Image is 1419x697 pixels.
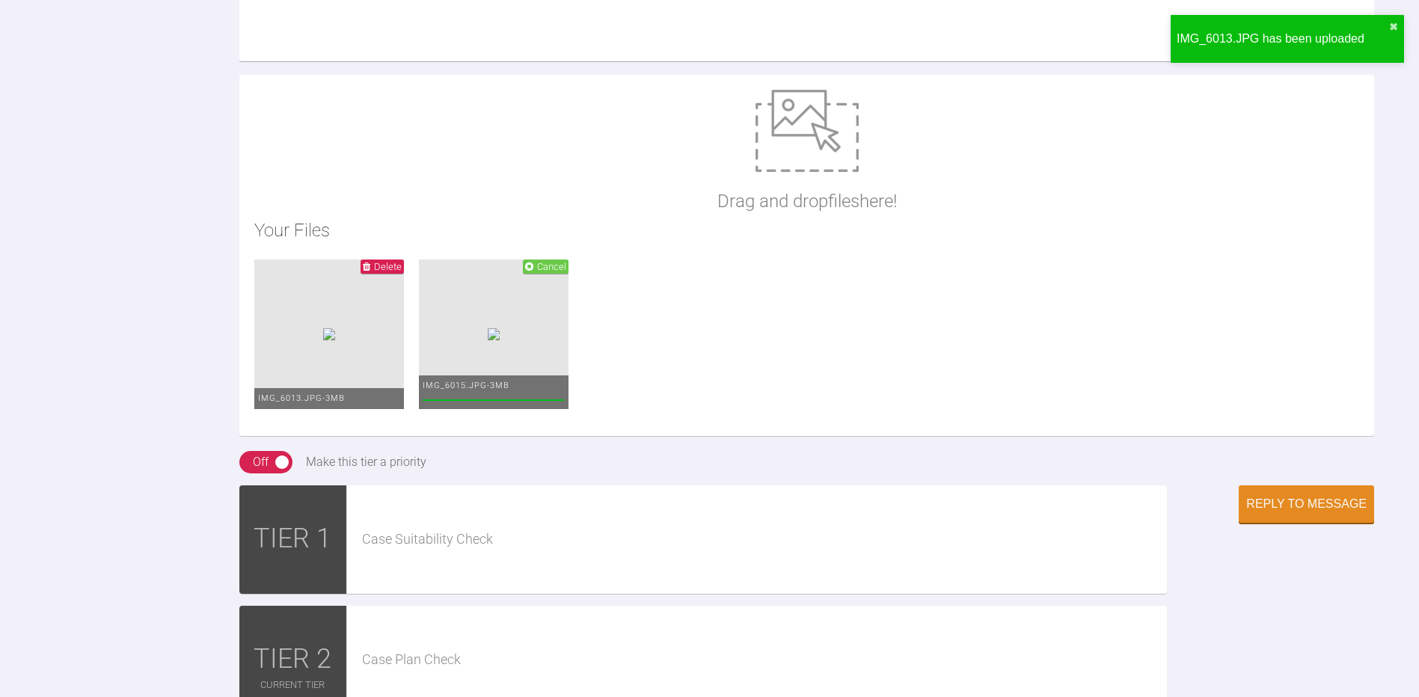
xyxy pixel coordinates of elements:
div: Reply to Message [1246,497,1367,511]
h2: Your Files [254,216,1359,245]
div: Make this tier a priority [306,452,426,472]
div: IMG_6013.JPG has been uploaded [1177,29,1389,49]
span: Cancel [537,261,566,272]
span: IMG_6013.JPG - 3MB [258,393,345,403]
button: Reply to Message [1239,485,1374,523]
span: Delete [374,261,402,272]
img: acbf4a58-bcc4-45d0-b5ce-c9285fa9ae4a [488,328,500,340]
button: close [1389,21,1398,33]
span: IMG_6015.JPG - 3MB [423,381,509,390]
div: Off [253,452,269,472]
p: Drag and drop files here! [717,187,897,215]
img: 9827f406-2847-4516-9afe-2efeade131fc [323,328,335,340]
div: Case Suitability Check [362,529,1168,550]
div: Case Plan Check [362,649,1168,671]
span: TIER 2 [254,638,331,681]
span: TIER 1 [254,518,331,561]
